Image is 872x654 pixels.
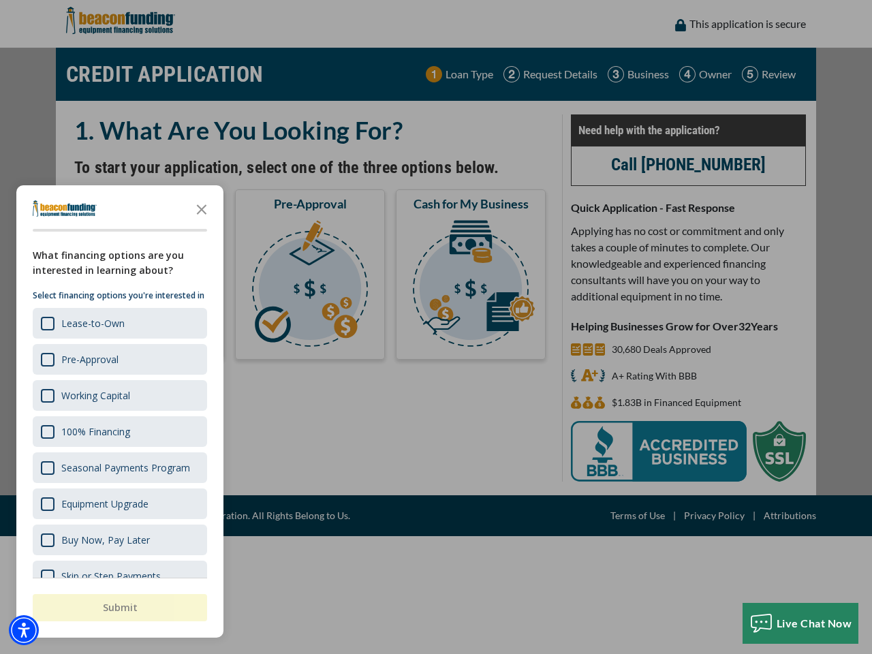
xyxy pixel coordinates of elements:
div: Buy Now, Pay Later [61,533,150,546]
button: Live Chat Now [743,603,859,644]
button: Submit [33,594,207,621]
div: Skip or Step Payments [61,570,161,582]
div: Working Capital [61,389,130,402]
div: Working Capital [33,380,207,411]
div: Seasonal Payments Program [33,452,207,483]
img: Company logo [33,200,97,217]
div: Equipment Upgrade [33,488,207,519]
div: Survey [16,185,223,638]
div: Buy Now, Pay Later [33,525,207,555]
div: Pre-Approval [61,353,119,366]
div: Pre-Approval [33,344,207,375]
div: What financing options are you interested in learning about? [33,248,207,278]
div: Lease-to-Own [33,308,207,339]
span: Live Chat Now [777,617,852,629]
div: Seasonal Payments Program [61,461,190,474]
div: Lease-to-Own [61,317,125,330]
button: Close the survey [188,195,215,222]
div: 100% Financing [33,416,207,447]
div: Skip or Step Payments [33,561,207,591]
div: 100% Financing [61,425,130,438]
div: Accessibility Menu [9,615,39,645]
p: Select financing options you're interested in [33,289,207,302]
div: Equipment Upgrade [61,497,149,510]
